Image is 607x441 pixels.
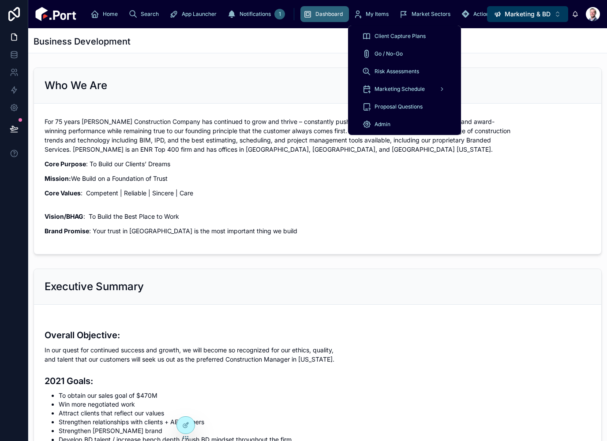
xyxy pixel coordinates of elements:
li: Strengthen relationships with clients + AE partners [59,418,591,426]
a: Market Sectors [397,6,457,22]
a: Notifications1 [225,6,288,22]
span: Client Capture Plans [375,33,426,40]
a: Go / No-Go [357,46,452,62]
h3: 2021 Goals: [45,374,591,388]
span: Risk Assessments [375,68,419,75]
span: Notifications [240,11,271,18]
span: Marketing Schedule [375,86,425,93]
p: We Build on a Foundation of Trust [45,174,591,183]
p: : Competent | Reliable | Sincere | Care [45,188,591,198]
li: Attract clients that reflect our values [59,409,591,418]
img: App logo [35,7,76,21]
li: Strengthen [PERSON_NAME] brand [59,426,591,435]
strong: Vision/BHAG [45,213,83,220]
p: : To Build the Best Place to Work [45,212,591,221]
div: 1 [274,9,285,19]
a: Action Items [458,6,510,22]
span: Search [141,11,159,18]
span: My Items [366,11,389,18]
span: Action Items [473,11,504,18]
span: Home [103,11,118,18]
a: Risk Assessments [357,64,452,79]
span: Go / No-Go [375,50,403,57]
a: App Launcher [167,6,223,22]
strong: Core Values [45,189,81,197]
button: Select Button [487,6,568,22]
h3: Overall Objective: [45,329,591,342]
strong: Mission: [45,175,71,182]
a: Home [88,6,124,22]
p: In our quest for continued success and growth, we will become so recognized for our ethics, quali... [45,345,591,364]
a: Proposal Questions [357,99,452,115]
p: : Your trust in [GEOGRAPHIC_DATA] is the most important thing we build [45,226,591,235]
h2: Executive Summary [45,280,144,294]
span: Proposal Questions [375,103,423,110]
div: scrollable content [83,4,487,24]
h1: Business Development [34,35,131,48]
span: App Launcher [182,11,217,18]
a: Search [126,6,165,22]
strong: Core Purpose [45,160,86,168]
span: Dashboard [315,11,343,18]
a: My Items [351,6,395,22]
p: : To Build our Clients’ Dreams [45,159,591,168]
span: Market Sectors [412,11,450,18]
li: To obtain our sales goal of $470M [59,391,591,400]
a: Marketing Schedule [357,81,452,97]
p: For 75 years [PERSON_NAME] Construction Company has continued to grow and thrive – constantly pus... [45,117,591,154]
div: scrollable content [348,26,461,135]
a: Client Capture Plans [357,28,452,44]
h2: Who We Are [45,78,107,93]
span: Marketing & BD [505,10,551,19]
li: Win more negotiated work [59,400,591,409]
a: Dashboard [300,6,349,22]
a: Admin [357,116,452,132]
strong: Brand Promise [45,227,89,235]
span: Admin [375,121,390,128]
